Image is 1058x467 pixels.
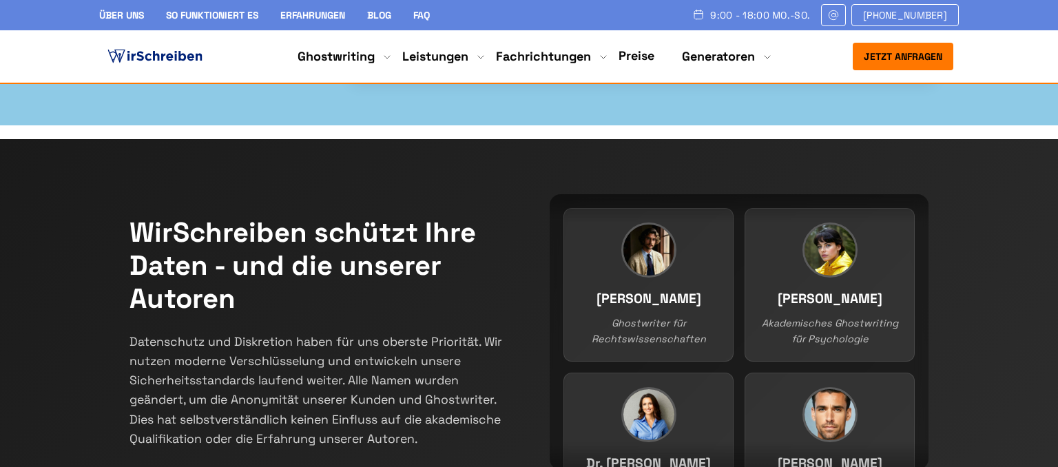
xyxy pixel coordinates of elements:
[682,48,755,65] a: Generatoren
[129,332,508,448] p: Datenschutz und Diskretion haben für uns oberste Priorität. Wir nutzen moderne Verschlüsselung un...
[129,216,508,315] h2: WirSchreiben schützt Ihre Daten - und die unserer Autoren
[851,4,959,26] a: [PHONE_NUMBER]
[413,9,430,21] a: FAQ
[853,43,953,70] button: Jetzt anfragen
[367,9,391,21] a: Blog
[298,48,375,65] a: Ghostwriting
[619,48,654,63] a: Preise
[280,9,345,21] a: Erfahrungen
[692,9,705,20] img: Schedule
[759,289,900,310] h3: [PERSON_NAME]
[99,9,144,21] a: Über uns
[827,10,840,21] img: Email
[166,9,258,21] a: So funktioniert es
[496,48,591,65] a: Fachrichtungen
[863,10,947,21] span: [PHONE_NUMBER]
[578,289,719,310] h3: [PERSON_NAME]
[710,10,810,21] span: 9:00 - 18:00 Mo.-So.
[402,48,468,65] a: Leistungen
[105,46,205,67] img: logo ghostwriter-österreich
